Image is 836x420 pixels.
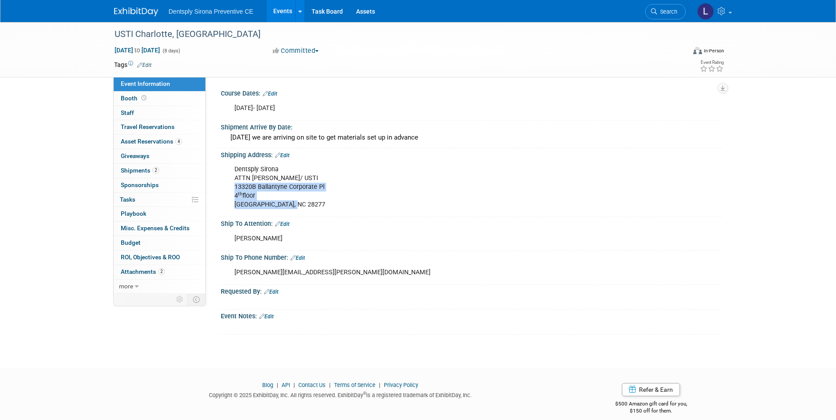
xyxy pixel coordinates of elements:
[114,178,205,192] a: Sponsorships
[334,382,375,388] a: Terms of Service
[133,47,141,54] span: to
[622,383,680,396] a: Refer & Earn
[121,239,141,246] span: Budget
[634,46,725,59] div: Event Format
[259,313,274,320] a: Edit
[221,251,722,262] div: Ship To Phone Number:
[121,80,170,87] span: Event Information
[228,161,625,214] div: Dentsply Sirona ATTN [PERSON_NAME]/ USTI 13320B Ballantyne Corporate Pl 4 floor [GEOGRAPHIC_DATA]...
[291,382,297,388] span: |
[228,99,625,117] div: [DATE]- [DATE]
[238,191,242,197] sup: th
[221,285,722,296] div: Requested By:
[290,255,305,261] a: Edit
[121,254,180,261] span: ROI, Objectives & ROO
[282,382,290,388] a: API
[263,91,277,97] a: Edit
[114,46,160,54] span: [DATE] [DATE]
[114,221,205,236] a: Misc. Expenses & Credits
[580,407,722,415] div: $150 off for them.
[121,225,189,232] span: Misc. Expenses & Credits
[111,26,673,42] div: USTI Charlotte, [GEOGRAPHIC_DATA]
[187,294,205,305] td: Toggle Event Tabs
[114,251,205,265] a: ROI, Objectives & ROO
[169,8,253,15] span: Dentsply Sirona Preventive CE
[121,268,165,275] span: Attachments
[657,8,677,15] span: Search
[121,181,159,188] span: Sponsorships
[221,309,722,321] div: Event Notes:
[121,210,146,217] span: Playbook
[270,46,322,55] button: Committed
[693,47,702,54] img: Format-Inperson.png
[162,48,180,54] span: (8 days)
[114,164,205,178] a: Shipments2
[121,152,149,159] span: Giveaways
[221,148,722,160] div: Shipping Address:
[275,221,290,227] a: Edit
[264,289,279,295] a: Edit
[703,48,724,54] div: In-Person
[228,264,625,281] div: [PERSON_NAME][EMAIL_ADDRESS][PERSON_NAME][DOMAIN_NAME]
[327,382,333,388] span: |
[384,382,418,388] a: Privacy Policy
[158,268,165,275] span: 2
[114,193,205,207] a: Tasks
[298,382,326,388] a: Contact Us
[114,77,205,91] a: Event Information
[221,121,722,132] div: Shipment Arrive By Date:
[121,138,182,145] span: Asset Reservations
[152,167,159,173] span: 2
[377,382,383,388] span: |
[175,138,182,145] span: 4
[172,294,188,305] td: Personalize Event Tab Strip
[221,87,722,98] div: Course Dates:
[140,95,148,101] span: Booth not reserved yet
[363,391,366,396] sup: ®
[114,120,205,134] a: Travel Reservations
[114,106,205,120] a: Staff
[227,131,716,144] div: [DATE] we are arriving on site to get materials set up in advance
[228,230,625,247] div: [PERSON_NAME]
[697,3,714,20] img: Lindsey Stutz
[114,135,205,149] a: Asset Reservations4
[114,207,205,221] a: Playbook
[114,92,205,106] a: Booth
[121,123,175,130] span: Travel Reservations
[275,152,290,158] a: Edit
[120,196,135,203] span: Tasks
[114,280,205,294] a: more
[262,382,273,388] a: Blog
[114,265,205,279] a: Attachments2
[114,7,158,16] img: ExhibitDay
[121,167,159,174] span: Shipments
[114,149,205,163] a: Giveaways
[700,60,724,65] div: Event Rating
[119,283,133,290] span: more
[114,236,205,250] a: Budget
[121,109,134,116] span: Staff
[121,95,148,102] span: Booth
[645,4,686,19] a: Search
[275,382,280,388] span: |
[114,389,567,399] div: Copyright © 2025 ExhibitDay, Inc. All rights reserved. ExhibitDay is a registered trademark of Ex...
[114,60,152,69] td: Tags
[137,62,152,68] a: Edit
[221,217,722,228] div: Ship To Attention:
[580,394,722,415] div: $500 Amazon gift card for you,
